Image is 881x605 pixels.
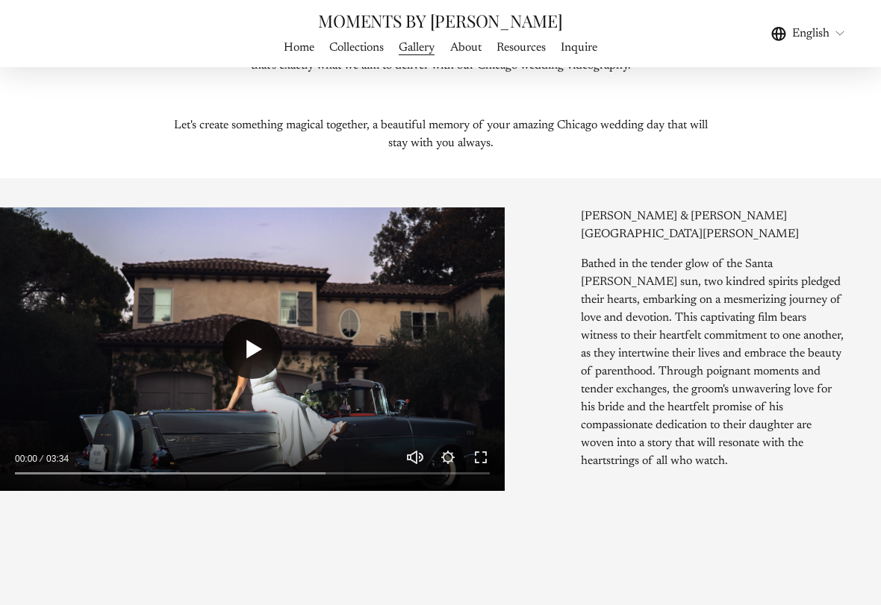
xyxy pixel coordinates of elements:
a: Collections [329,37,384,57]
p: Let's create something magical together, a beautiful memory of your amazing Chicago wedding day t... [172,116,709,152]
a: Inquire [561,37,597,57]
input: Seek [15,468,490,479]
a: MOMENTS BY [PERSON_NAME] [318,9,562,32]
a: Home [284,37,314,57]
div: Duration [41,451,72,466]
a: Resources [496,37,546,57]
div: language picker [771,24,846,44]
p: Bathed in the tender glow of the Santa [PERSON_NAME] sun, two kindred spirits pledged their heart... [581,255,846,470]
div: Current time [15,451,41,466]
span: English [792,25,829,43]
a: About [450,37,482,57]
p: [PERSON_NAME] & [PERSON_NAME][GEOGRAPHIC_DATA][PERSON_NAME] [581,207,846,243]
span: Gallery [399,39,435,57]
a: folder dropdown [399,37,435,57]
button: Play [222,319,282,379]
